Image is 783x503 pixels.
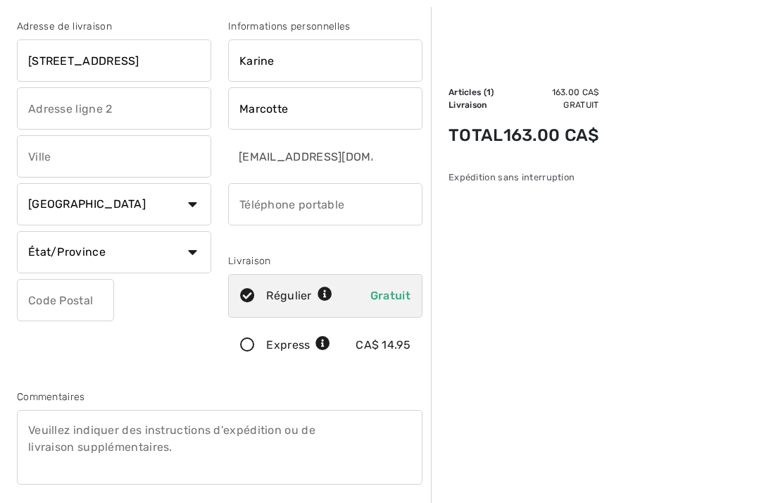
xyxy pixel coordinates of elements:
[503,99,599,111] td: Gratuit
[17,19,211,34] div: Adresse de livraison
[228,135,374,178] input: Courriel
[17,279,114,321] input: Code Postal
[449,170,599,184] div: Expédition sans interruption
[228,87,422,130] input: Nom de famille
[356,337,411,354] div: CA$ 14.95
[228,254,422,268] div: Livraison
[17,390,422,404] div: Commentaires
[17,39,211,82] input: Adresse ligne 1
[17,135,211,178] input: Ville
[228,19,422,34] div: Informations personnelles
[228,39,422,82] input: Prénom
[503,86,599,99] td: 163.00 CA$
[266,287,332,304] div: Régulier
[17,87,211,130] input: Adresse ligne 2
[370,289,411,302] span: Gratuit
[449,111,503,159] td: Total
[228,183,422,225] input: Téléphone portable
[503,111,599,159] td: 163.00 CA$
[487,87,491,97] span: 1
[449,99,503,111] td: Livraison
[449,86,503,99] td: Articles ( )
[266,337,330,354] div: Express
